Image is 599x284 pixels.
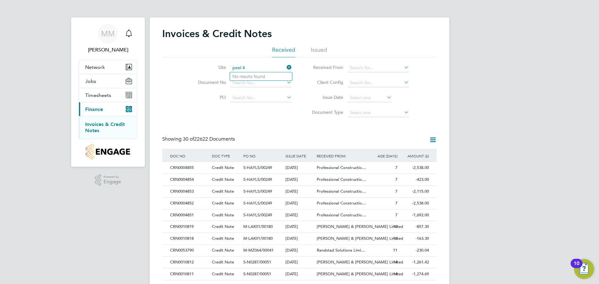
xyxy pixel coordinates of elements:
img: countryside-properties-logo-retina.png [86,144,130,159]
li: No results found [230,72,292,80]
span: M-LAK01/00180 [243,236,273,241]
div: [DATE] [284,162,315,174]
span: M-MZ064/00041 [243,248,274,253]
span: Professional Constructio… [317,165,366,170]
div: DOC NO [168,149,210,163]
div: CRN0004855 [168,162,210,174]
button: Finance [79,102,137,116]
div: CRN0010818 [168,233,210,244]
li: Received [272,46,295,57]
span: S-N0287/00051 [243,271,271,277]
span: Finance [85,106,103,112]
div: [DATE] [284,174,315,185]
span: Professional Constructio… [317,177,366,182]
li: Issued [311,46,327,57]
span: MM [101,30,115,38]
div: [DATE] [284,221,315,233]
span: S-HAYLS/00249 [243,165,272,170]
input: Select one [348,94,392,102]
span: 7 [395,189,397,194]
div: -163.30 [399,233,431,244]
span: [PERSON_NAME] & [PERSON_NAME] Limited [317,271,403,277]
span: Credit Note [212,271,234,277]
span: Credit Note [212,248,234,253]
input: Select one [348,108,409,117]
div: -1,274.69 [399,268,431,280]
span: 14 [393,271,397,277]
label: Document Type [307,109,343,115]
div: -2,538.00 [399,162,431,174]
span: [PERSON_NAME] & [PERSON_NAME] Limited [317,259,403,265]
div: -1,261.42 [399,257,431,268]
span: 14 [393,259,397,265]
div: 10 [574,263,579,272]
div: [DATE] [284,257,315,268]
span: 22622 Documents [183,136,235,142]
input: Search for... [230,64,292,72]
span: Professional Constructio… [317,212,366,218]
label: Document No [190,79,226,85]
div: [DATE] [284,186,315,197]
button: Timesheets [79,88,137,102]
div: -2,115.00 [399,186,431,197]
a: Go to home page [79,144,137,159]
span: S-HAYLS/00249 [243,212,272,218]
div: DOC TYPE [210,149,242,163]
span: Credit Note [212,259,234,265]
span: Professional Constructio… [317,189,366,194]
div: -1,692.00 [399,209,431,221]
span: Credit Note [212,165,234,170]
span: Credit Note [212,200,234,206]
span: [PERSON_NAME] & [PERSON_NAME] Limited [317,224,403,229]
div: [DATE] [284,198,315,209]
div: ISSUE DATE [284,149,315,163]
div: [DATE] [284,233,315,244]
span: Network [85,64,105,70]
input: Search for... [230,94,292,102]
span: Credit Note [212,224,234,229]
div: [DATE] [284,245,315,256]
button: Jobs [79,74,137,88]
span: Professional Constructio… [317,200,366,206]
span: Randstad Solutions Limi… [317,248,365,253]
label: PO [190,94,226,100]
button: Network [79,60,137,74]
button: Open Resource Center, 10 new notifications [574,259,594,279]
span: 7 [395,212,397,218]
div: -423.00 [399,174,431,185]
span: 7 [395,177,397,182]
label: Received From [307,65,343,70]
span: S-HAYLS/00249 [243,177,272,182]
span: S-HAYLS/00249 [243,200,272,206]
div: CRN0004851 [168,209,210,221]
div: CRN0010819 [168,221,210,233]
div: CRN0004854 [168,174,210,185]
div: CRN0053790 [168,245,210,256]
label: Issue Date [307,94,343,100]
span: Engage [104,179,121,185]
div: -857.30 [399,221,431,233]
a: MM[PERSON_NAME] [79,24,137,54]
span: M-LAK01/00180 [243,224,273,229]
span: Timesheets [85,92,111,98]
div: RECEIVED FROM [315,149,368,163]
div: [DATE] [284,268,315,280]
input: Search for... [230,79,292,87]
div: AMOUNT (£) [399,149,431,163]
span: 11 [393,248,397,253]
span: Powered by [104,174,121,180]
label: Client Config [307,79,343,85]
div: AGE (DAYS) [368,149,399,163]
span: Credit Note [212,177,234,182]
span: [PERSON_NAME] & [PERSON_NAME] Limited [317,236,403,241]
h2: Invoices & Credit Notes [162,27,272,40]
div: CRN0010811 [168,268,210,280]
span: Mounir Mikhael [79,46,137,54]
span: Credit Note [212,189,234,194]
div: CRN0004852 [168,198,210,209]
span: 30 of [183,136,194,142]
label: Site [190,65,226,70]
a: Invoices & Credit Notes [85,121,125,133]
div: -230.04 [399,245,431,256]
span: 10 [393,224,397,229]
